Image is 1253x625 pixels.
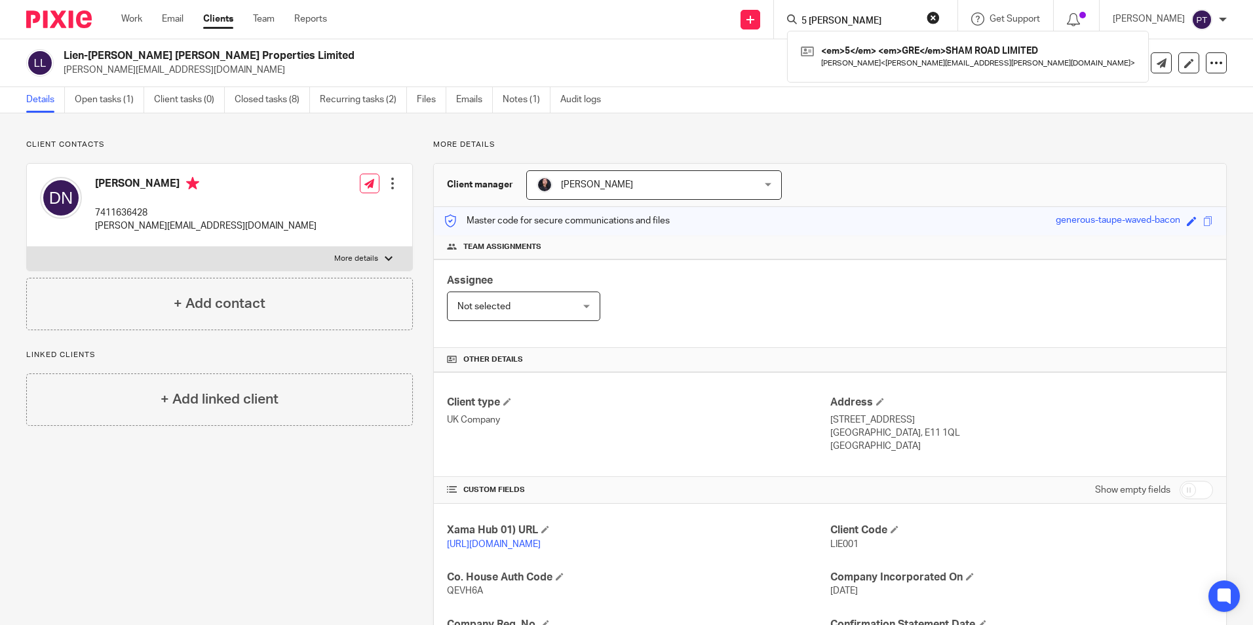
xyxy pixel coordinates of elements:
[447,275,493,286] span: Assignee
[334,254,378,264] p: More details
[830,413,1213,426] p: [STREET_ADDRESS]
[830,440,1213,453] p: [GEOGRAPHIC_DATA]
[26,140,413,150] p: Client contacts
[95,206,317,219] p: 7411636428
[560,87,611,113] a: Audit logs
[447,523,830,537] h4: Xama Hub 01) URL
[457,302,511,311] span: Not selected
[417,87,446,113] a: Files
[161,389,279,409] h4: + Add linked client
[561,180,633,189] span: [PERSON_NAME]
[503,87,550,113] a: Notes (1)
[990,14,1040,24] span: Get Support
[444,214,670,227] p: Master code for secure communications and files
[463,242,541,252] span: Team assignments
[64,64,1049,77] p: [PERSON_NAME][EMAIL_ADDRESS][DOMAIN_NAME]
[95,219,317,233] p: [PERSON_NAME][EMAIL_ADDRESS][DOMAIN_NAME]
[26,10,92,28] img: Pixie
[162,12,183,26] a: Email
[320,87,407,113] a: Recurring tasks (2)
[1191,9,1212,30] img: svg%3E
[927,11,940,24] button: Clear
[447,540,541,549] a: [URL][DOMAIN_NAME]
[830,523,1213,537] h4: Client Code
[1095,483,1170,497] label: Show empty fields
[64,49,851,63] h2: Lien-[PERSON_NAME] [PERSON_NAME] Properties Limited
[800,16,918,28] input: Search
[26,49,54,77] img: svg%3E
[294,12,327,26] a: Reports
[203,12,233,26] a: Clients
[1113,12,1185,26] p: [PERSON_NAME]
[447,396,830,409] h4: Client type
[456,87,493,113] a: Emails
[830,396,1213,409] h4: Address
[253,12,275,26] a: Team
[40,177,82,219] img: svg%3E
[75,87,144,113] a: Open tasks (1)
[174,294,265,314] h4: + Add contact
[121,12,142,26] a: Work
[186,177,199,190] i: Primary
[26,87,65,113] a: Details
[235,87,310,113] a: Closed tasks (8)
[830,586,858,596] span: [DATE]
[154,87,225,113] a: Client tasks (0)
[463,354,523,365] span: Other details
[447,178,513,191] h3: Client manager
[830,426,1213,440] p: [GEOGRAPHIC_DATA], E11 1QL
[433,140,1227,150] p: More details
[447,413,830,426] p: UK Company
[447,485,830,495] h4: CUSTOM FIELDS
[830,571,1213,584] h4: Company Incorporated On
[1056,214,1180,229] div: generous-taupe-waved-bacon
[537,177,552,193] img: MicrosoftTeams-image.jfif
[95,177,317,193] h4: [PERSON_NAME]
[26,350,413,360] p: Linked clients
[447,586,483,596] span: QEVH6A
[830,540,858,549] span: LIE001
[447,571,830,584] h4: Co. House Auth Code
